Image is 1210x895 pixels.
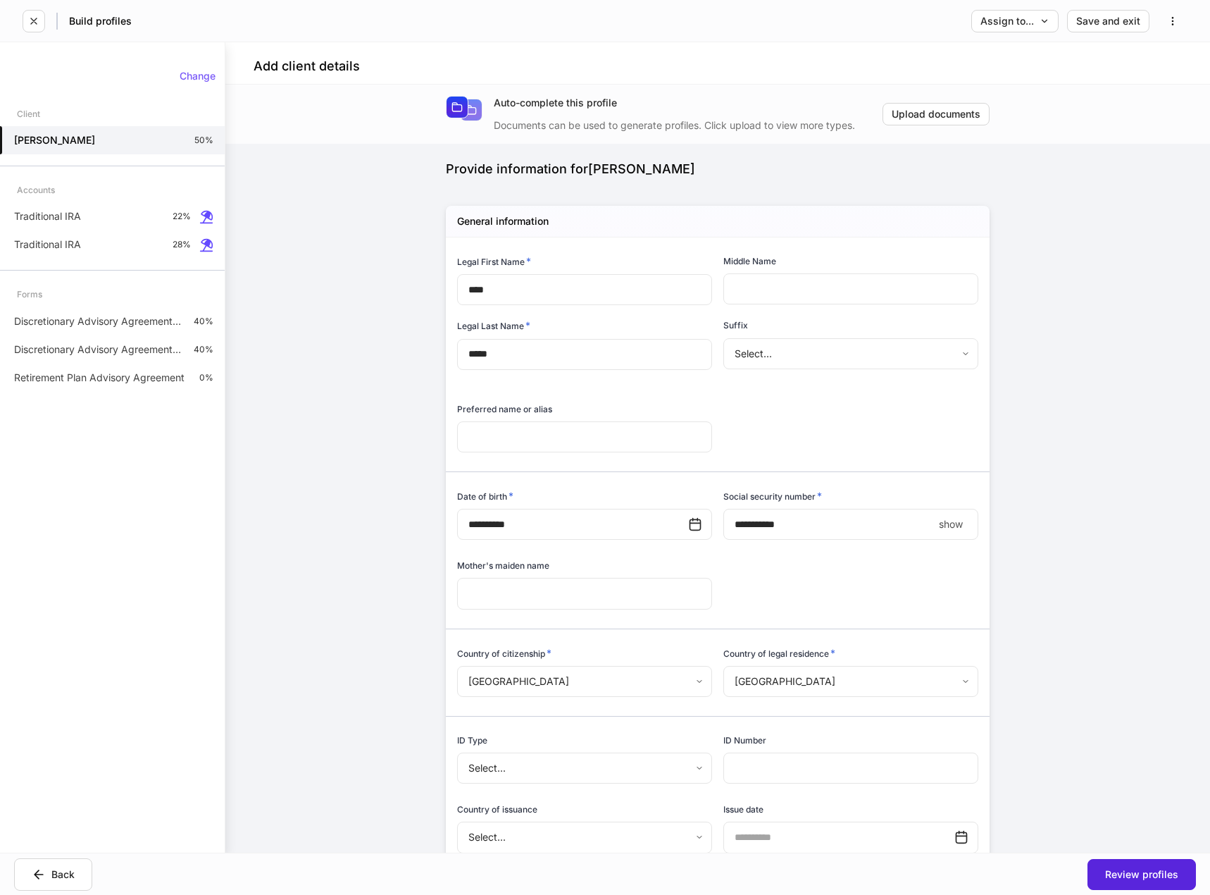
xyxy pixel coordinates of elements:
button: Review profiles [1087,859,1196,890]
h6: Legal Last Name [457,319,530,333]
h5: [PERSON_NAME] [14,133,95,147]
div: Accounts [17,178,55,202]
p: 0% [199,372,213,383]
h6: Preferred name or alias [457,402,552,416]
div: [GEOGRAPHIC_DATA] [457,666,711,697]
h6: Date of birth [457,489,513,503]
p: Traditional IRA [14,237,81,252]
div: Client [17,101,40,126]
div: Back [32,868,75,882]
h6: ID Type [457,734,487,747]
h6: Country of citizenship [457,646,551,660]
div: Auto-complete this profile [494,96,882,110]
p: 28% [173,239,191,250]
h6: Middle Name [723,254,776,268]
p: show [939,517,963,531]
h5: General information [457,214,549,228]
h6: Issue date [723,803,763,816]
div: [GEOGRAPHIC_DATA] [723,666,978,697]
h6: ID Number [723,734,766,747]
h6: Social security number [723,489,822,503]
p: Discretionary Advisory Agreement: Client Wrap Fee [14,342,182,357]
div: Save and exit [1076,16,1140,26]
div: Select... [723,338,978,369]
button: Upload documents [882,103,990,125]
p: 40% [194,316,213,327]
div: Provide information for [PERSON_NAME] [446,161,990,178]
div: Select... [457,753,711,784]
p: 22% [173,211,191,222]
p: Discretionary Advisory Agreement: Client Wrap Fee [14,314,182,328]
button: Save and exit [1067,10,1149,32]
h6: Legal First Name [457,254,531,268]
p: Retirement Plan Advisory Agreement [14,371,185,385]
div: Review profiles [1105,870,1178,879]
div: Upload documents [892,109,980,119]
h6: Suffix [723,319,748,332]
h5: Build profiles [69,14,132,28]
div: Documents can be used to generate profiles. Click upload to view more types. [494,110,882,132]
button: Back [14,858,92,891]
div: Forms [17,282,42,307]
h6: Country of issuance [457,803,537,816]
div: Select... [457,822,711,853]
p: 40% [194,344,213,355]
button: Change [170,65,225,87]
p: Traditional IRA [14,209,81,223]
p: 50% [194,135,213,146]
div: Assign to... [980,16,1049,26]
div: Change [180,71,216,81]
h6: Mother's maiden name [457,559,549,572]
h4: Add client details [254,58,360,75]
h6: Country of legal residence [723,646,835,660]
button: Assign to... [971,10,1059,32]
